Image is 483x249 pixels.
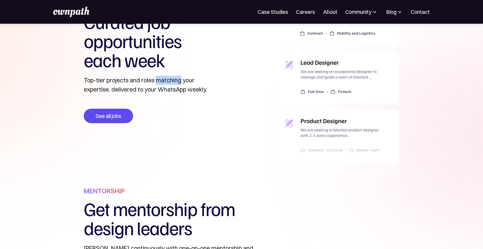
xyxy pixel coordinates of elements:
[345,8,371,16] div: Community
[323,8,337,16] a: About
[84,187,125,196] h1: MENTORSHIP
[84,199,290,237] h1: Get mentorship from design leaders
[345,8,378,16] div: Community
[258,8,288,16] a: Case Studies
[84,12,217,69] h1: Curated job opportunities each week
[296,8,315,16] a: Careers
[84,109,133,123] a: See all jobs
[386,8,397,16] div: Blog
[411,8,430,16] a: Contact
[386,8,403,16] div: Blog
[84,76,217,94] p: Top-tier projects and roles matching your expertise, delivered to your WhatsApp weekly.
